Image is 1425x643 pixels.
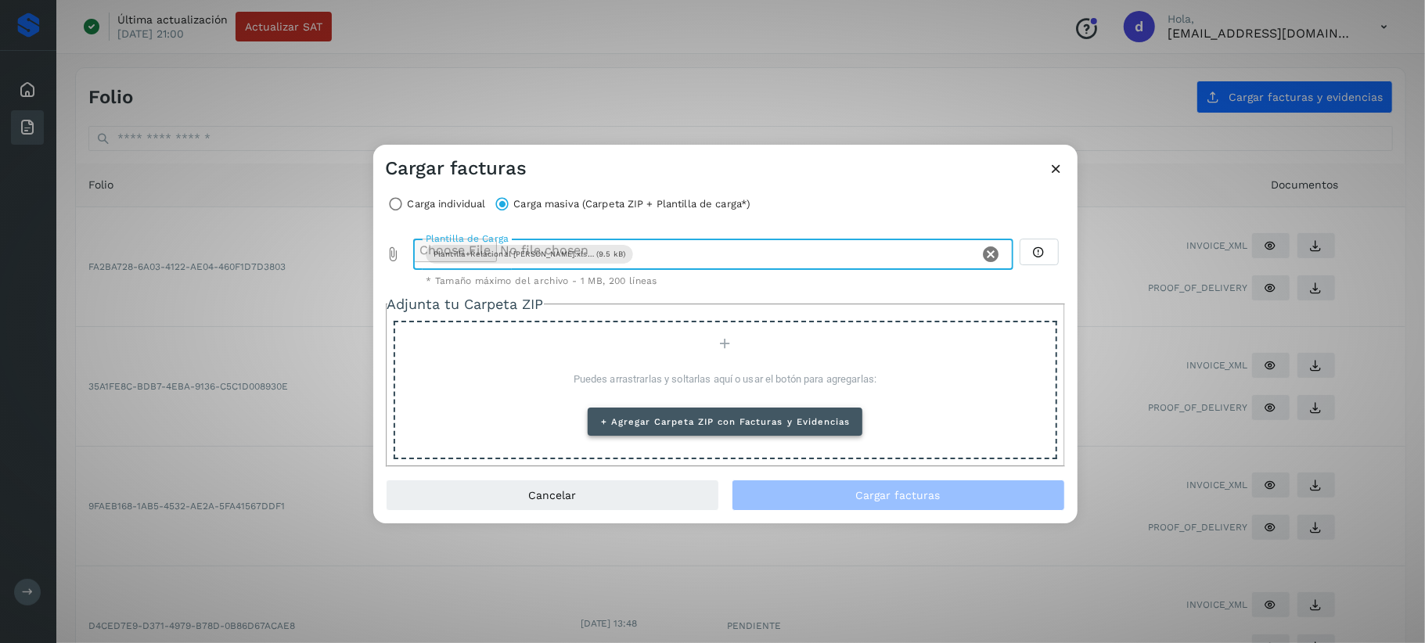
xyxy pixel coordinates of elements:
span: Cargar facturas [856,490,941,501]
button: Cargar facturas [732,480,1065,511]
span: Cancelar [528,490,576,501]
div: Plantilla+Relacional [PERSON_NAME].xls… (9.5 kB) [434,249,625,260]
button: + Agregar Carpeta ZIP con Facturas y Evidencias [588,408,862,436]
span: Adjunta tu Carpeta ZIP [387,296,544,312]
span: + Agregar Carpeta ZIP con Facturas y Evidencias [600,416,850,427]
button: Cancelar [386,480,719,511]
div: * Tamaño máximo del archivo - 1 MB, 200 líneas [426,276,1001,286]
span: Puedes arrastrarlas y soltarlas aquí o usar el botón para agregarlas: [574,373,876,385]
h3: Cargar facturas [386,157,527,180]
label: Carga masiva (Carpeta ZIP + Plantilla de carga*) [513,193,750,215]
label: Carga individual [408,193,486,215]
i: Plantilla de Carga prepended action [386,246,401,262]
i: Clear Plantilla de Carga [982,245,1001,264]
